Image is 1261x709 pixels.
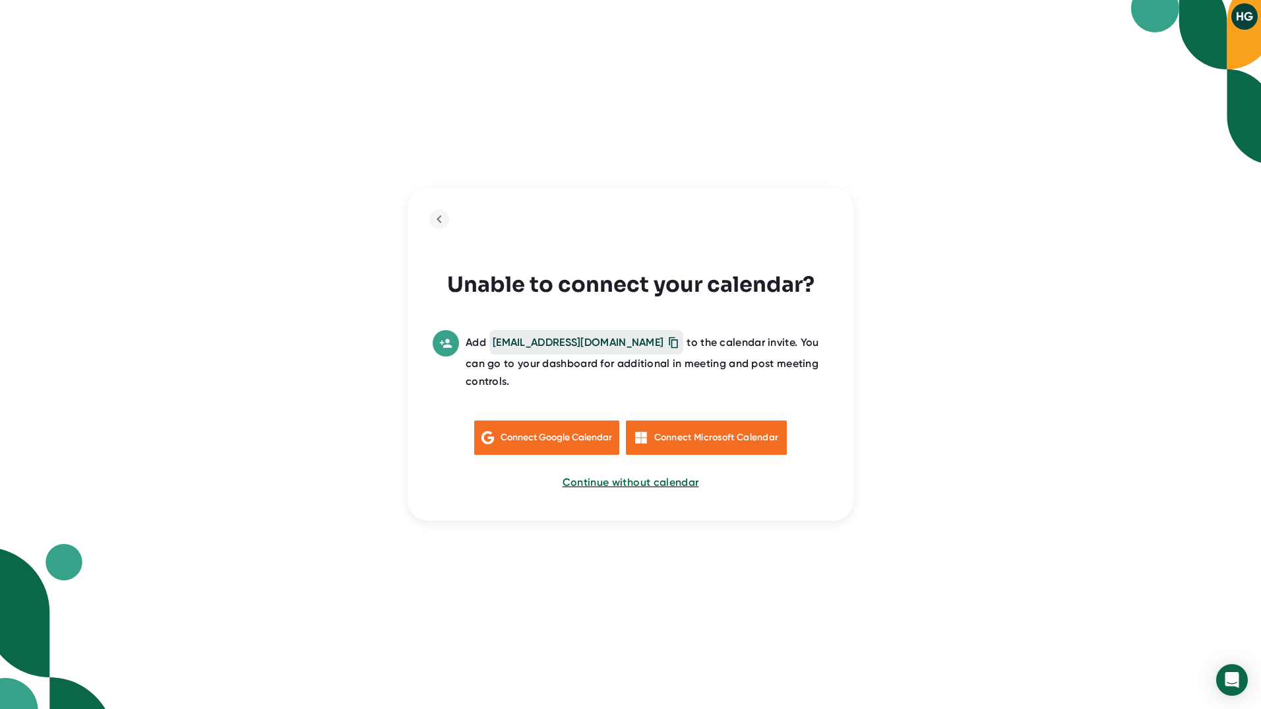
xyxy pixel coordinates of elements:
button: HG [1231,3,1258,30]
span: Continue without calendar [563,476,699,489]
button: back to previous step [429,209,449,229]
div: Connect Microsoft Calendar [654,432,779,444]
img: Aehbyd4JwY73AAAAAElFTkSuQmCC [481,431,494,444]
div: Open Intercom Messenger [1216,664,1248,696]
div: Add to the calendar invite. You can go to your dashboard for additional in meeting and post meeti... [466,330,828,391]
button: Continue without calendar [563,475,699,490]
img: microsoft-white-squares.05348b22b8389b597c576c3b9d3cf43b.svg [634,431,648,444]
span: [EMAIL_ADDRESS][DOMAIN_NAME] [489,330,683,355]
span: Connect Google Calendar [501,432,612,443]
h3: Unable to connect your calendar? [447,272,815,297]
